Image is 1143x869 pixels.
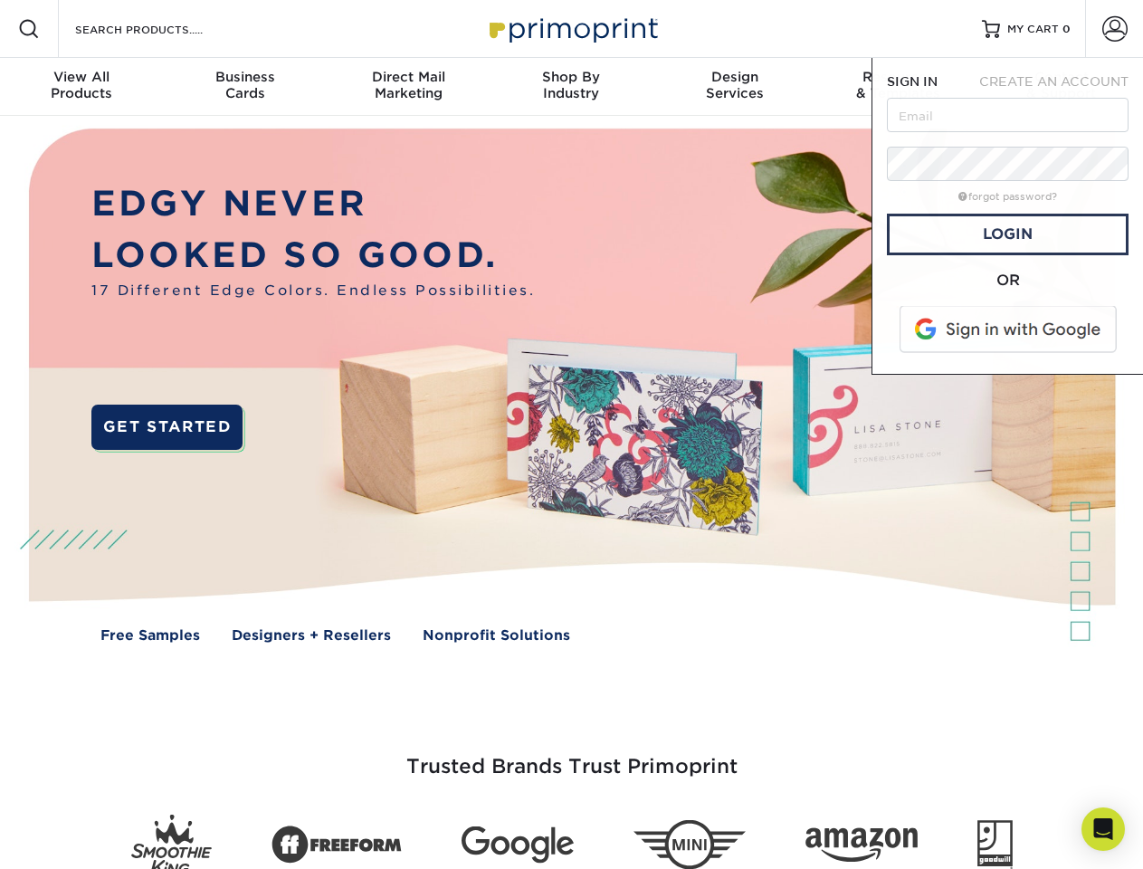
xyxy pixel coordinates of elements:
[490,69,652,101] div: Industry
[73,18,250,40] input: SEARCH PRODUCTS.....
[977,820,1013,869] img: Goodwill
[91,405,243,450] a: GET STARTED
[887,214,1129,255] a: Login
[462,826,574,864] img: Google
[163,58,326,116] a: BusinessCards
[887,270,1129,291] div: OR
[327,69,490,85] span: Direct Mail
[653,58,816,116] a: DesignServices
[327,58,490,116] a: Direct MailMarketing
[423,625,570,646] a: Nonprofit Solutions
[490,69,652,85] span: Shop By
[1081,807,1125,851] div: Open Intercom Messenger
[43,711,1101,800] h3: Trusted Brands Trust Primoprint
[979,74,1129,89] span: CREATE AN ACCOUNT
[1007,22,1059,37] span: MY CART
[490,58,652,116] a: Shop ByIndustry
[653,69,816,101] div: Services
[91,281,535,301] span: 17 Different Edge Colors. Endless Possibilities.
[887,98,1129,132] input: Email
[91,230,535,282] p: LOOKED SO GOOD.
[163,69,326,101] div: Cards
[163,69,326,85] span: Business
[816,69,979,101] div: & Templates
[958,191,1057,203] a: forgot password?
[816,69,979,85] span: Resources
[887,74,938,89] span: SIGN IN
[91,178,535,230] p: EDGY NEVER
[1062,23,1071,35] span: 0
[327,69,490,101] div: Marketing
[100,625,200,646] a: Free Samples
[481,9,662,48] img: Primoprint
[805,828,918,863] img: Amazon
[816,58,979,116] a: Resources& Templates
[653,69,816,85] span: Design
[232,625,391,646] a: Designers + Resellers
